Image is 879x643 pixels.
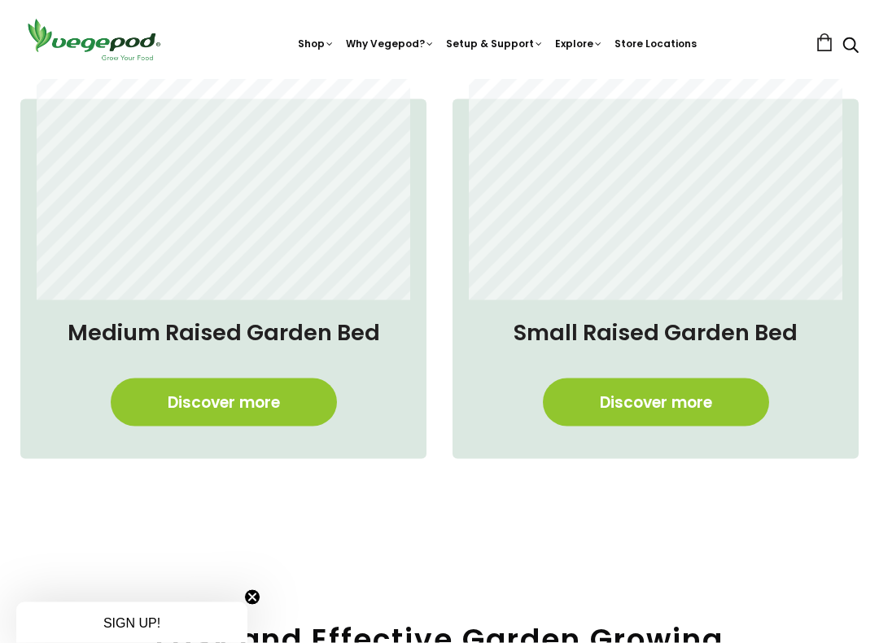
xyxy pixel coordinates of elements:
[842,38,859,55] a: Search
[298,37,335,50] a: Shop
[614,37,697,50] a: Store Locations
[20,16,167,63] img: Vegepod
[446,37,544,50] a: Setup & Support
[16,602,247,643] div: SIGN UP!Close teaser
[111,378,337,426] a: Discover more
[469,317,842,349] h4: Small Raised Garden Bed
[543,378,769,426] a: Discover more
[37,317,410,349] h4: Medium Raised Garden Bed
[346,37,435,50] a: Why Vegepod?
[555,37,603,50] a: Explore
[103,616,160,630] span: SIGN UP!
[244,589,260,606] button: Close teaser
